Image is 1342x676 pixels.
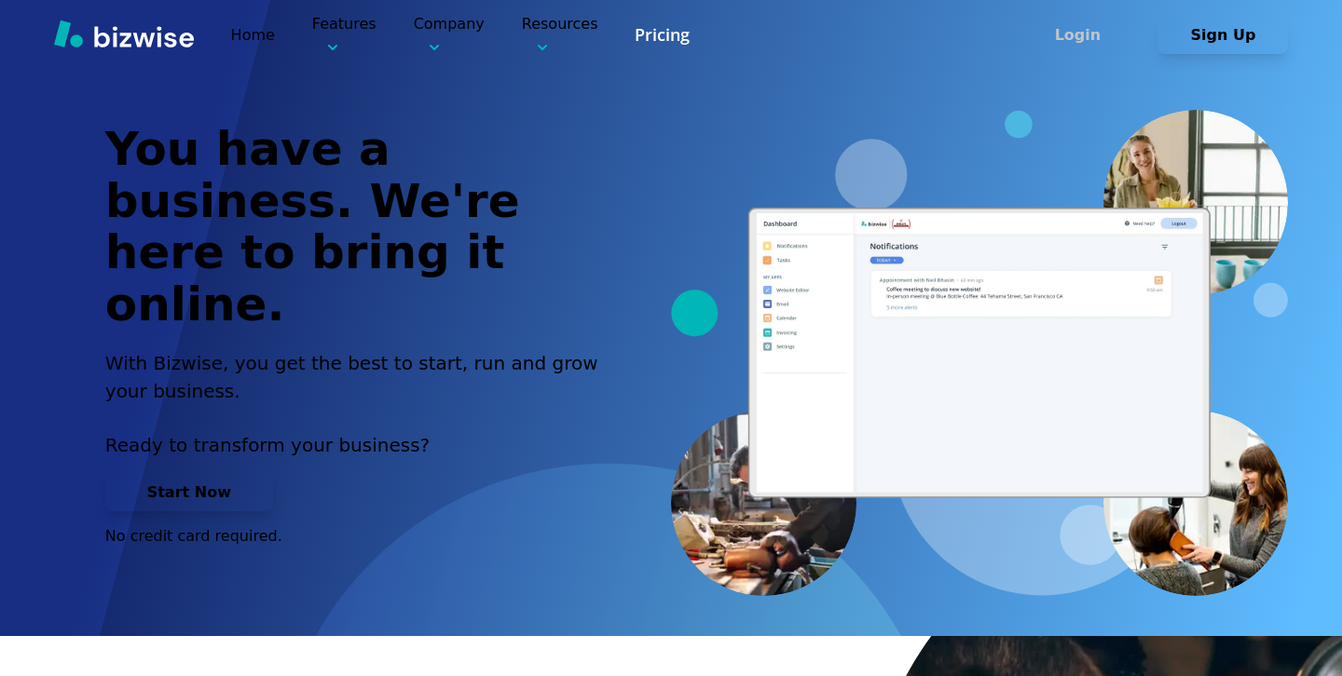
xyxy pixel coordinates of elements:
p: Features [312,13,377,57]
a: Pricing [635,23,690,47]
a: Start Now [105,483,273,501]
p: Company [414,13,485,57]
a: Login [1012,26,1157,44]
a: Sign Up [1157,26,1288,44]
button: Sign Up [1157,17,1288,54]
p: No credit card required. [105,526,620,547]
h2: With Bizwise, you get the best to start, run and grow your business. [105,349,620,405]
p: Resources [522,13,598,57]
p: Ready to transform your business? [105,431,620,459]
img: Bizwise Logo [54,20,194,47]
button: Start Now [105,474,273,511]
h1: You have a business. We're here to bring it online. [105,124,620,331]
a: Home [231,26,275,44]
button: Login [1012,17,1143,54]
